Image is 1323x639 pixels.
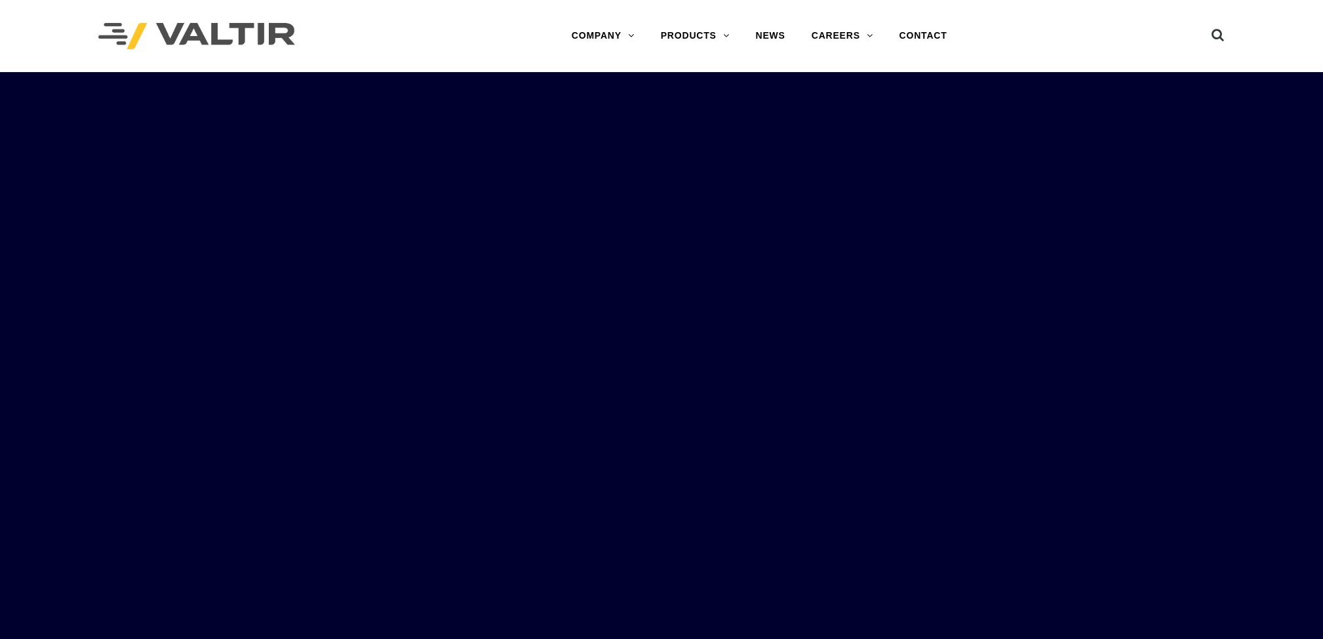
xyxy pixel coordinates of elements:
a: NEWS [743,23,799,49]
a: CONTACT [886,23,960,49]
a: COMPANY [559,23,648,49]
img: Valtir [98,23,295,50]
a: CAREERS [799,23,886,49]
a: PRODUCTS [648,23,743,49]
